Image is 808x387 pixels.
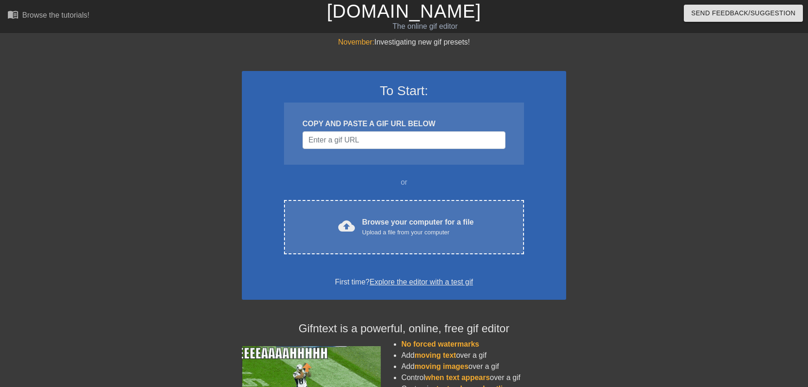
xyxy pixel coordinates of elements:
[401,340,479,348] span: No forced watermarks
[254,83,554,99] h3: To Start:
[415,351,456,359] span: moving text
[691,7,795,19] span: Send Feedback/Suggestion
[338,218,355,234] span: cloud_upload
[362,228,474,237] div: Upload a file from your computer
[415,362,468,370] span: moving images
[242,322,566,335] h4: Gifntext is a powerful, online, free gif editor
[401,350,566,361] li: Add over a gif
[362,217,474,237] div: Browse your computer for a file
[266,177,542,188] div: or
[370,278,473,286] a: Explore the editor with a test gif
[274,21,576,32] div: The online gif editor
[303,118,505,129] div: COPY AND PASTE A GIF URL BELOW
[425,374,490,381] span: when text appears
[401,372,566,383] li: Control over a gif
[22,11,89,19] div: Browse the tutorials!
[303,131,505,149] input: Username
[327,1,481,21] a: [DOMAIN_NAME]
[7,9,19,20] span: menu_book
[7,9,89,23] a: Browse the tutorials!
[242,37,566,48] div: Investigating new gif presets!
[684,5,803,22] button: Send Feedback/Suggestion
[338,38,374,46] span: November:
[401,361,566,372] li: Add over a gif
[254,277,554,288] div: First time?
